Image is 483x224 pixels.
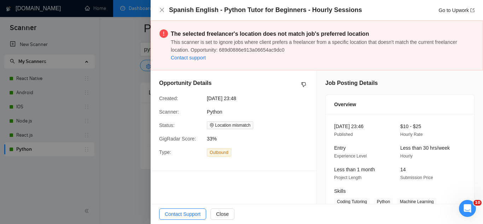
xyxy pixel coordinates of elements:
[334,100,356,108] span: Overview
[334,154,367,159] span: Experience Level
[470,8,475,12] span: export
[459,200,476,217] iframe: Intercom live chat
[400,167,406,172] span: 14
[159,136,196,142] span: GigRadar Score:
[210,123,214,127] span: environment
[334,145,346,151] span: Entry
[169,6,362,15] h4: Spanish English - Python Tutor for Beginners - Hourly Sessions
[473,200,482,206] span: 10
[334,132,353,137] span: Published
[334,188,346,194] span: Skills
[400,175,433,180] span: Submission Price
[400,124,421,129] span: $10 - $25
[159,109,179,115] span: Scanner:
[397,198,436,206] span: Machine Learning
[210,208,234,220] button: Close
[165,210,200,218] span: Contact Support
[207,121,253,129] span: Location mismatch
[159,7,165,13] button: Close
[159,29,168,38] span: exclamation-circle
[301,82,306,87] span: dislike
[374,198,393,206] span: Python
[207,94,313,102] span: [DATE] 23:48
[299,80,308,89] button: dislike
[207,149,231,156] span: Outbound
[171,55,206,61] a: Contact support
[334,198,370,206] span: Coding Tutoring
[207,135,313,143] span: 33%
[159,79,211,87] h5: Opportunity Details
[171,39,457,53] span: This scanner is set to ignore jobs where client prefers a freelancer from a specific location tha...
[438,7,475,13] a: Go to Upworkexport
[400,132,423,137] span: Hourly Rate
[334,124,363,129] span: [DATE] 23:46
[159,96,178,101] span: Created:
[159,208,206,220] button: Contact Support
[159,7,165,13] span: close
[207,109,222,115] span: Python
[400,154,413,159] span: Hourly
[400,145,450,151] span: Less than 30 hrs/week
[325,79,378,87] h5: Job Posting Details
[334,175,361,180] span: Project Length
[334,167,375,172] span: Less than 1 month
[159,122,175,128] span: Status:
[171,31,369,37] strong: The selected freelancer's location does not match job's preferred location
[159,149,171,155] span: Type:
[216,210,229,218] span: Close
